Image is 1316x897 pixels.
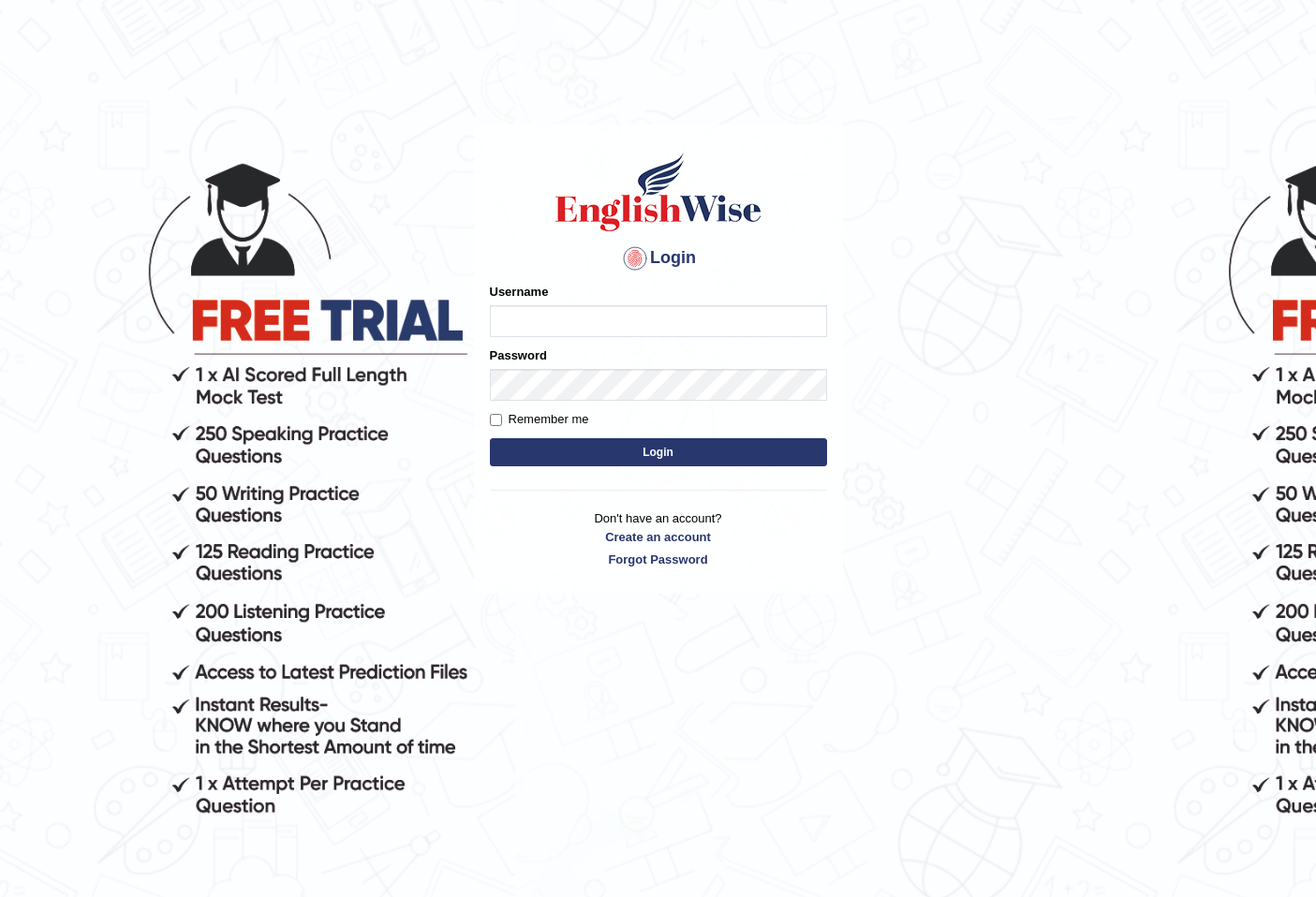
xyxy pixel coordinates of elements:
button: Login [490,438,827,466]
label: Username [490,283,549,301]
h4: Login [490,243,827,273]
a: Create an account [490,528,827,546]
p: Don't have an account? [490,509,827,567]
label: Remember me [490,410,589,429]
input: Remember me [490,414,502,426]
label: Password [490,346,547,364]
img: Logo of English Wise sign in for intelligent practice with AI [552,150,765,234]
a: Forgot Password [490,551,827,568]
